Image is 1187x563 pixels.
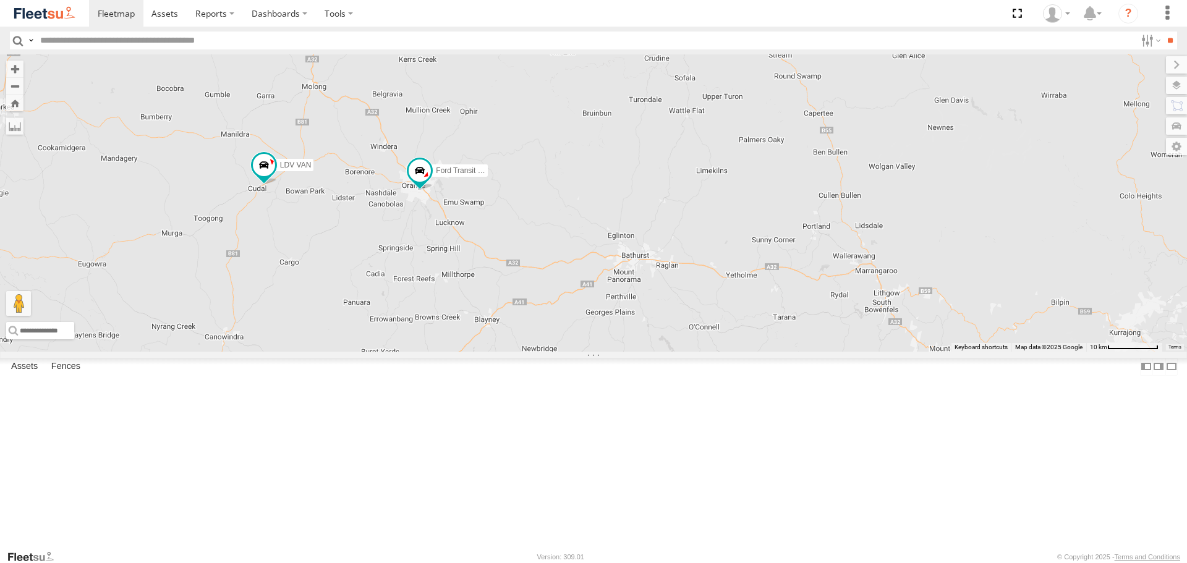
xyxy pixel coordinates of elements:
span: Map data ©2025 Google [1015,344,1083,350]
a: Terms (opens in new tab) [1168,344,1181,349]
button: Zoom out [6,77,23,95]
img: fleetsu-logo-horizontal.svg [12,5,77,22]
span: 10 km [1090,344,1107,350]
label: Fences [45,358,87,376]
button: Zoom in [6,61,23,77]
label: Dock Summary Table to the Right [1152,358,1165,376]
a: Terms and Conditions [1115,553,1180,561]
label: Dock Summary Table to the Left [1140,358,1152,376]
div: Stephanie Renton [1039,4,1074,23]
button: Zoom Home [6,95,23,111]
button: Drag Pegman onto the map to open Street View [6,291,31,316]
label: Hide Summary Table [1165,358,1178,376]
button: Map Scale: 10 km per 79 pixels [1086,343,1162,352]
label: Assets [5,358,44,376]
label: Map Settings [1166,138,1187,155]
div: © Copyright 2025 - [1057,553,1180,561]
span: Ford Transit 2019 [436,167,494,176]
label: Measure [6,117,23,135]
span: LDV VAN [280,161,311,169]
button: Keyboard shortcuts [955,343,1008,352]
label: Search Filter Options [1136,32,1163,49]
a: Visit our Website [7,551,64,563]
div: Version: 309.01 [537,553,584,561]
label: Search Query [26,32,36,49]
i: ? [1118,4,1138,23]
